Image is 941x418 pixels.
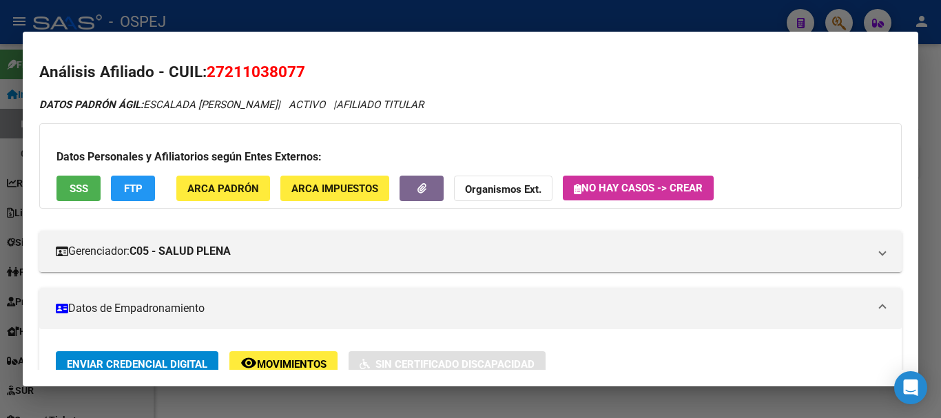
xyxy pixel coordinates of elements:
button: SSS [56,176,101,201]
span: Sin Certificado Discapacidad [375,358,535,370]
button: ARCA Padrón [176,176,270,201]
mat-panel-title: Gerenciador: [56,243,869,260]
button: Organismos Ext. [454,176,552,201]
span: ARCA Padrón [187,182,259,195]
strong: DATOS PADRÓN ÁGIL: [39,98,143,111]
strong: C05 - SALUD PLENA [130,243,231,260]
button: Movimientos [229,351,338,377]
mat-expansion-panel-header: Datos de Empadronamiento [39,288,902,329]
mat-expansion-panel-header: Gerenciador:C05 - SALUD PLENA [39,231,902,272]
button: Sin Certificado Discapacidad [349,351,546,377]
button: ARCA Impuestos [280,176,389,201]
h2: Análisis Afiliado - CUIL: [39,61,902,84]
span: ARCA Impuestos [291,182,378,195]
mat-icon: remove_red_eye [240,355,257,371]
span: FTP [124,182,143,195]
span: ESCALADA [PERSON_NAME] [39,98,278,111]
strong: Organismos Ext. [465,183,541,196]
i: | ACTIVO | [39,98,424,111]
h3: Datos Personales y Afiliatorios según Entes Externos: [56,149,885,165]
span: Enviar Credencial Digital [67,358,207,370]
span: 27211038077 [207,63,305,81]
mat-panel-title: Datos de Empadronamiento [56,300,869,317]
span: SSS [70,182,88,195]
button: FTP [111,176,155,201]
button: Enviar Credencial Digital [56,351,218,377]
span: No hay casos -> Crear [574,182,703,194]
span: AFILIADO TITULAR [336,98,424,111]
div: Open Intercom Messenger [894,371,927,404]
button: No hay casos -> Crear [563,176,714,200]
span: Movimientos [257,358,327,370]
